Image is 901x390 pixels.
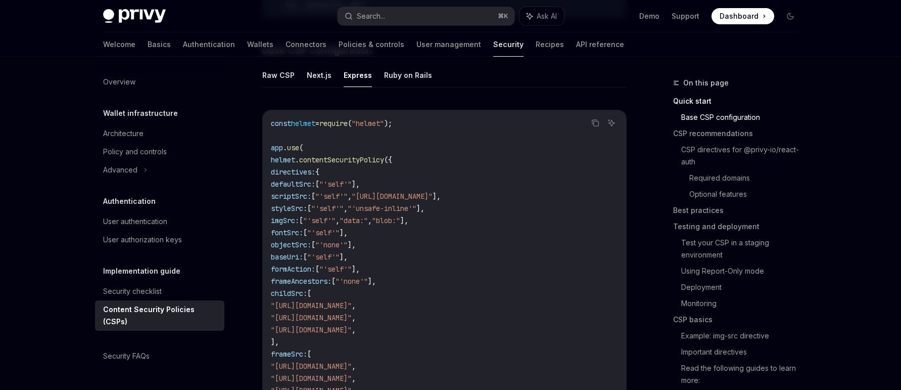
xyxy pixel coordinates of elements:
span: ], [433,192,441,201]
button: Copy the contents from the code block [589,116,602,129]
span: ], [340,228,348,237]
a: CSP directives for @privy-io/react-auth [681,142,807,170]
button: Next.js [307,63,331,87]
span: const [271,119,291,128]
div: User authorization keys [103,234,182,246]
a: Demo [639,11,659,21]
span: ], [348,240,356,249]
span: frameAncestors: [271,277,331,286]
button: Ruby on Rails [384,63,432,87]
span: "'self'" [307,228,340,237]
span: ], [271,337,279,346]
span: "[URL][DOMAIN_NAME]" [271,362,352,371]
span: imgSrc: [271,216,299,225]
span: "helmet" [352,119,384,128]
a: Wallets [247,32,273,57]
span: ], [352,265,360,274]
span: formAction: [271,265,315,274]
a: User management [416,32,481,57]
button: Ask AI [519,7,564,25]
span: ( [348,119,352,128]
span: frameSrc: [271,350,307,359]
a: Example: img-src directive [681,328,807,344]
a: Recipes [536,32,564,57]
span: { [315,167,319,177]
span: , [352,313,356,322]
span: = [315,119,319,128]
h5: Authentication [103,195,156,207]
button: Ask AI [605,116,618,129]
span: helmet [291,119,315,128]
div: Security checklist [103,285,162,297]
a: Architecture [95,124,224,143]
span: [ [299,216,303,225]
span: ], [352,180,360,189]
span: objectSrc: [271,240,311,249]
a: Policy and controls [95,143,224,161]
span: . [283,143,287,152]
button: Toggle dark mode [782,8,798,24]
a: Required domains [689,170,807,186]
span: , [344,204,348,213]
span: [ [331,277,336,286]
span: ], [340,252,348,262]
span: "[URL][DOMAIN_NAME]" [271,313,352,322]
span: "'self'" [315,192,348,201]
a: Dashboard [712,8,774,24]
div: Policy and controls [103,146,167,158]
span: , [352,325,356,334]
span: defaultSrc: [271,180,315,189]
span: [ [307,204,311,213]
div: Search... [357,10,385,22]
span: "[URL][DOMAIN_NAME]" [352,192,433,201]
span: , [336,216,340,225]
span: "data:" [340,216,368,225]
a: CSP basics [673,312,807,328]
span: ({ [384,155,392,164]
span: [ [303,252,307,262]
span: app [271,143,283,152]
button: Raw CSP [262,63,295,87]
img: dark logo [103,9,166,23]
span: contentSecurityPolicy [299,155,384,164]
span: Ask AI [537,11,557,21]
span: [ [311,240,315,249]
span: ); [384,119,392,128]
a: User authentication [95,212,224,231]
a: Basics [148,32,171,57]
a: Support [672,11,699,21]
span: styleSrc: [271,204,307,213]
a: Content Security Policies (CSPs) [95,300,224,331]
a: Welcome [103,32,135,57]
a: Base CSP configuration [681,109,807,125]
span: "'none'" [336,277,368,286]
a: Deployment [681,279,807,295]
a: Security checklist [95,282,224,300]
span: helmet [271,155,295,164]
a: Policies & controls [339,32,404,57]
span: Dashboard [720,11,758,21]
span: ( [299,143,303,152]
div: Advanced [103,164,137,176]
span: "'self'" [303,216,336,225]
span: ], [416,204,424,213]
span: "'self'" [319,180,352,189]
a: Test your CSP in a staging environment [681,235,807,263]
span: "[URL][DOMAIN_NAME]" [271,374,352,383]
a: Read the following guides to learn more: [681,360,807,388]
span: "blob:" [372,216,400,225]
div: User authentication [103,215,167,228]
span: , [368,216,372,225]
span: use [287,143,299,152]
span: "[URL][DOMAIN_NAME]" [271,325,352,334]
span: [ [315,265,319,274]
span: fontSrc: [271,228,303,237]
span: "[URL][DOMAIN_NAME]" [271,301,352,310]
a: Authentication [183,32,235,57]
span: [ [311,192,315,201]
a: Security FAQs [95,347,224,365]
span: directives: [271,167,315,177]
span: "'self'" [319,265,352,274]
a: Important directives [681,344,807,360]
span: [ [307,289,311,298]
